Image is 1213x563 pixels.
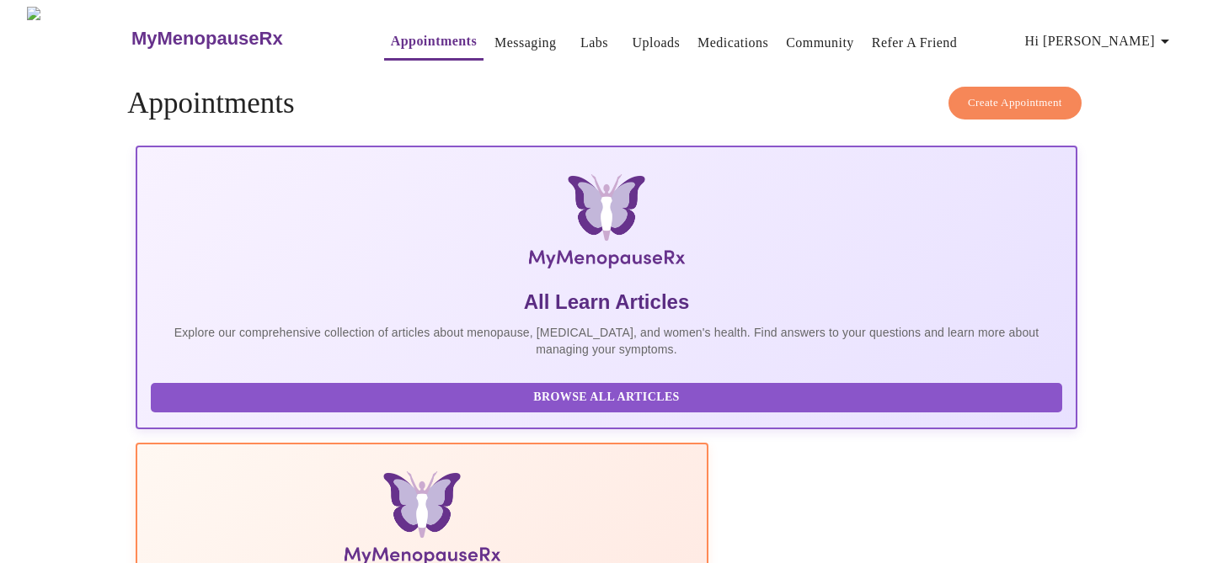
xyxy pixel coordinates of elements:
[1018,24,1182,58] button: Hi [PERSON_NAME]
[27,7,129,70] img: MyMenopauseRx Logo
[151,383,1062,412] button: Browse All Articles
[779,26,861,60] button: Community
[697,31,768,55] a: Medications
[626,26,687,60] button: Uploads
[391,29,477,53] a: Appointments
[384,24,484,61] button: Appointments
[872,31,958,55] a: Refer a Friend
[865,26,965,60] button: Refer a Friend
[151,389,1066,403] a: Browse All Articles
[151,324,1062,358] p: Explore our comprehensive collection of articles about menopause, [MEDICAL_DATA], and women's hea...
[127,87,1086,120] h4: Appointments
[968,93,1062,113] span: Create Appointment
[129,9,350,68] a: MyMenopauseRx
[131,28,283,50] h3: MyMenopauseRx
[568,26,622,60] button: Labs
[292,174,921,275] img: MyMenopauseRx Logo
[151,289,1062,316] h5: All Learn Articles
[580,31,608,55] a: Labs
[494,31,556,55] a: Messaging
[1025,29,1175,53] span: Hi [PERSON_NAME]
[168,387,1045,408] span: Browse All Articles
[786,31,854,55] a: Community
[633,31,681,55] a: Uploads
[691,26,775,60] button: Medications
[488,26,563,60] button: Messaging
[948,87,1082,120] button: Create Appointment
